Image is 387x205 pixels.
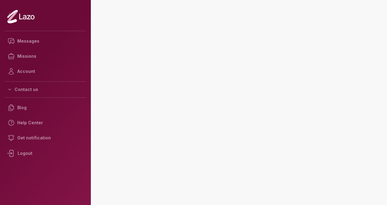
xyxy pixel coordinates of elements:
[5,130,86,145] a: Get notification
[5,49,86,64] a: Missions
[5,64,86,79] a: Account
[5,145,86,161] div: Logout
[5,115,86,130] a: Help Center
[5,100,86,115] a: Blog
[5,84,86,95] button: Contact us
[5,34,86,49] a: Messages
